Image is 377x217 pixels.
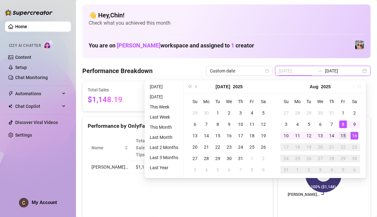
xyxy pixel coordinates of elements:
div: 1 [248,155,256,162]
li: Last Month [147,133,181,141]
th: Name [88,135,132,161]
div: 12 [260,121,267,128]
span: Check what you achieved this month [89,20,364,27]
li: Last 3 Months [147,154,181,161]
div: 22 [214,143,222,151]
td: 2025-08-25 [292,153,303,164]
td: 2025-07-01 [212,107,223,119]
div: Performance by OnlyFans Creator [88,122,267,130]
div: 4 [328,166,336,174]
div: 13 [191,132,199,139]
th: Mo [201,96,212,107]
th: Tu [212,96,223,107]
td: 2025-09-04 [326,164,337,176]
td: 2025-08-11 [292,130,303,141]
div: 7 [328,121,336,128]
h1: You are on workspace and assigned to creator [89,42,254,49]
td: 2025-08-29 [337,153,349,164]
div: 4 [203,166,210,174]
div: 28 [203,155,210,162]
button: Last year (Control + left) [186,80,193,93]
td: 2025-07-10 [235,119,246,130]
td: 2025-07-30 [223,153,235,164]
div: 30 [203,109,210,117]
button: Choose a year [321,80,331,93]
span: My Account [32,200,57,205]
td: 2025-08-10 [280,130,292,141]
div: 4 [294,121,301,128]
span: swap-right [317,68,323,73]
th: Th [326,96,337,107]
td: 2025-08-19 [303,141,315,153]
td: 2025-07-15 [212,130,223,141]
div: 15 [214,132,222,139]
td: 2025-08-17 [280,141,292,153]
button: Choose a month [216,80,230,93]
div: 6 [317,121,324,128]
div: 8 [339,121,347,128]
div: 31 [282,166,290,174]
li: [DATE] [147,83,181,90]
div: 21 [203,143,210,151]
td: 2025-07-21 [201,141,212,153]
td: 2025-07-17 [235,130,246,141]
div: 8 [248,166,256,174]
a: Home [15,24,27,29]
div: 17 [237,132,244,139]
th: Su [189,96,201,107]
td: 2025-08-06 [223,164,235,176]
td: 2025-07-05 [258,107,269,119]
td: 2025-07-16 [223,130,235,141]
div: 18 [294,143,301,151]
div: 2 [305,166,313,174]
td: 2025-07-06 [189,119,201,130]
td: 2025-08-03 [189,164,201,176]
th: Fr [337,96,349,107]
td: 2025-07-12 [258,119,269,130]
div: 27 [191,155,199,162]
td: 2025-07-29 [303,107,315,119]
td: 2025-08-30 [349,153,360,164]
td: 2025-08-15 [337,130,349,141]
td: 2025-09-02 [303,164,315,176]
th: Total Sales & Tips [132,135,160,161]
td: 2025-07-31 [235,153,246,164]
div: 23 [225,143,233,151]
td: 2025-08-04 [292,119,303,130]
span: Automations [15,89,60,99]
div: 3 [317,166,324,174]
span: Izzy AI Chatter [9,43,41,49]
a: Setup [15,65,27,70]
div: 9 [351,121,358,128]
th: Su [280,96,292,107]
h4: 👋 Hey, Chin ! [89,11,364,20]
div: 5 [214,166,222,174]
td: 2025-08-09 [258,164,269,176]
div: 3 [191,166,199,174]
td: 2025-08-23 [349,141,360,153]
div: 16 [351,132,358,139]
div: 29 [191,109,199,117]
div: 1 [214,109,222,117]
button: Previous month (PageUp) [193,80,200,93]
button: Choose a year [233,80,243,93]
li: This Week [147,103,181,111]
img: logo-BBDzfeDw.svg [5,9,53,16]
div: 10 [237,121,244,128]
td: 2025-08-22 [337,141,349,153]
div: 31 [328,109,336,117]
td: 2025-07-07 [201,119,212,130]
div: 29 [339,155,347,162]
div: 28 [294,109,301,117]
td: 2025-09-06 [349,164,360,176]
h4: Performance Breakdown [82,66,153,75]
td: 2025-07-13 [189,130,201,141]
div: 10 [282,132,290,139]
td: 2025-08-28 [326,153,337,164]
td: 2025-08-07 [235,164,246,176]
td: 2025-08-05 [303,119,315,130]
li: [DATE] [147,93,181,101]
input: End date [325,67,361,74]
th: Mo [292,96,303,107]
div: 1 [294,166,301,174]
